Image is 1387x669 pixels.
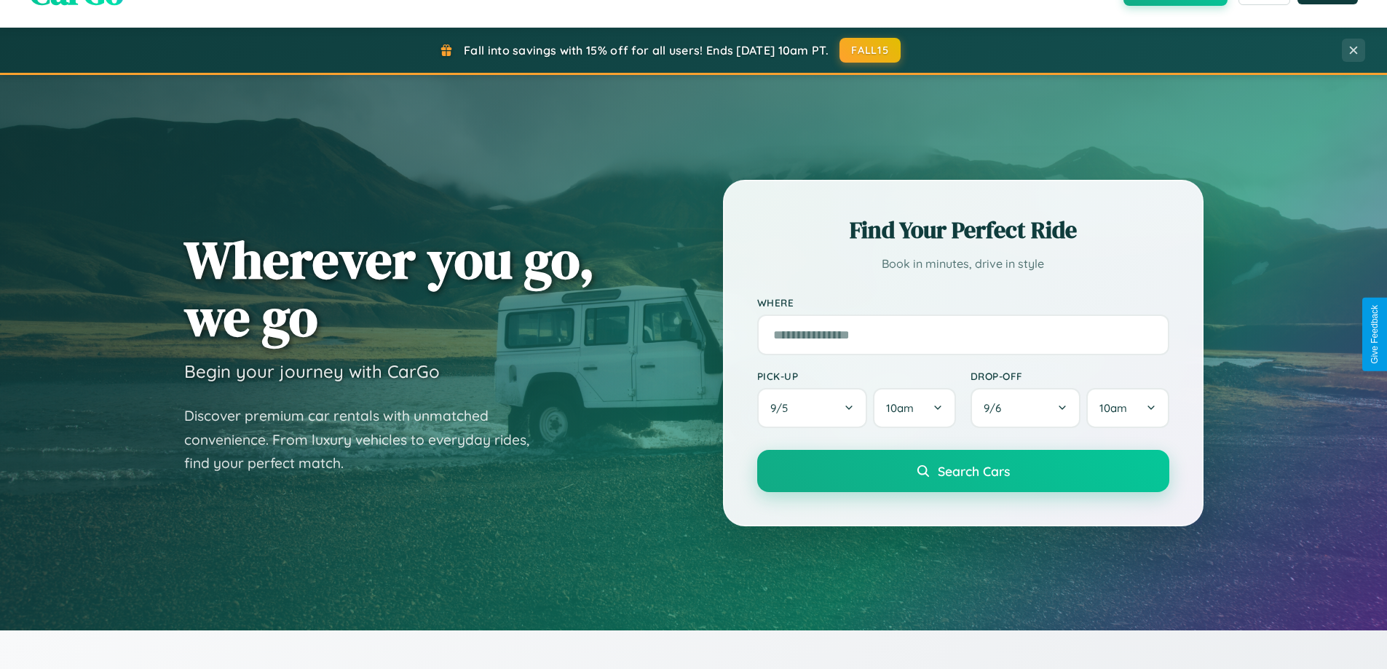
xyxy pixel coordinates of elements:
h1: Wherever you go, we go [184,231,595,346]
button: 10am [1086,388,1169,428]
span: Search Cars [938,463,1010,479]
div: Give Feedback [1370,305,1380,364]
button: 9/6 [971,388,1081,428]
button: 10am [873,388,955,428]
button: Search Cars [757,450,1169,492]
p: Book in minutes, drive in style [757,253,1169,274]
span: 10am [886,401,914,415]
span: 9 / 6 [984,401,1008,415]
span: 9 / 5 [770,401,795,415]
label: Where [757,296,1169,309]
p: Discover premium car rentals with unmatched convenience. From luxury vehicles to everyday rides, ... [184,404,548,475]
button: FALL15 [839,38,901,63]
button: 9/5 [757,388,868,428]
span: Fall into savings with 15% off for all users! Ends [DATE] 10am PT. [464,43,829,58]
span: 10am [1099,401,1127,415]
h2: Find Your Perfect Ride [757,214,1169,246]
label: Pick-up [757,370,956,382]
label: Drop-off [971,370,1169,382]
h3: Begin your journey with CarGo [184,360,440,382]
